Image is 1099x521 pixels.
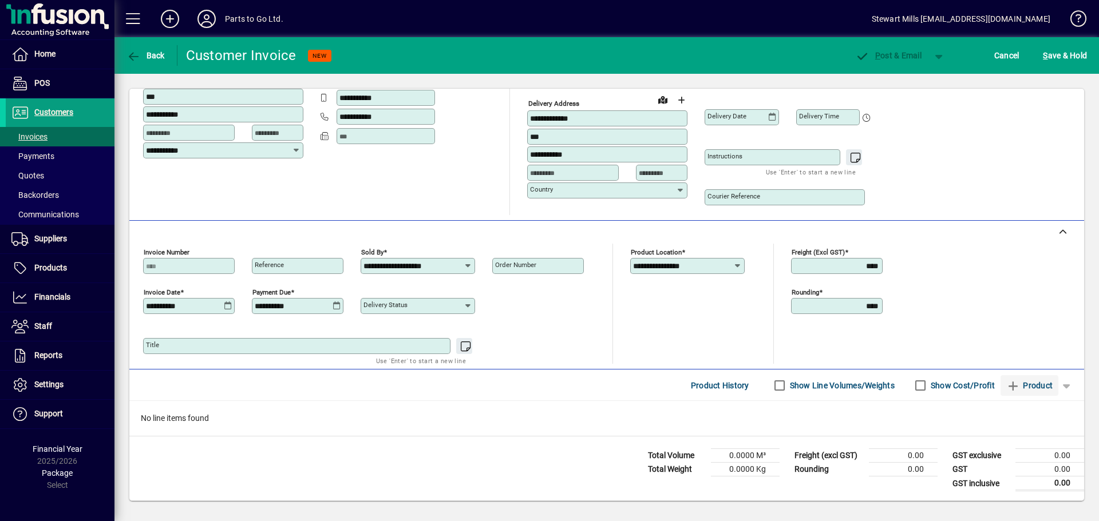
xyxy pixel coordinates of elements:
td: GST inclusive [947,476,1015,491]
a: View on map [654,90,672,109]
mat-label: Country [530,185,553,193]
span: Staff [34,321,52,331]
mat-label: Order number [495,261,536,269]
div: Stewart Mills [EMAIL_ADDRESS][DOMAIN_NAME] [872,10,1050,28]
a: POS [6,69,114,98]
mat-label: Reference [255,261,284,269]
td: Rounding [789,463,869,476]
span: Back [126,51,165,60]
mat-hint: Use 'Enter' to start a new line [766,165,856,178]
span: Customers [34,108,73,117]
mat-label: Courier Reference [707,192,760,200]
a: Suppliers [6,225,114,253]
td: Total Volume [642,449,711,463]
span: P [875,51,880,60]
span: Product History [691,376,749,395]
a: Products [6,254,114,283]
mat-label: Instructions [707,152,742,160]
mat-hint: Use 'Enter' to start a new line [376,354,466,367]
mat-label: Delivery date [707,112,746,120]
span: S [1043,51,1047,60]
span: Invoices [11,132,48,141]
a: Payments [6,146,114,166]
td: 0.00 [869,449,938,463]
div: No line items found [129,401,1084,436]
a: Support [6,400,114,428]
td: 0.0000 M³ [711,449,780,463]
mat-label: Invoice number [144,248,189,256]
button: Profile [188,9,225,29]
mat-label: Delivery status [363,301,408,309]
a: Quotes [6,166,114,185]
mat-label: Sold by [361,248,384,256]
span: Quotes [11,171,44,180]
span: Backorders [11,190,59,200]
td: 0.00 [1015,476,1084,491]
a: Invoices [6,127,114,146]
label: Show Cost/Profit [928,380,995,391]
div: Parts to Go Ltd. [225,10,283,28]
a: Communications [6,205,114,224]
span: Financial Year [33,444,82,454]
span: Settings [34,380,64,389]
span: Suppliers [34,234,67,243]
a: Backorders [6,185,114,205]
td: GST [947,463,1015,476]
span: Package [42,468,73,478]
span: Financials [34,292,70,301]
span: NEW [313,52,327,59]
a: Home [6,40,114,69]
td: 0.00 [1015,449,1084,463]
a: Settings [6,371,114,399]
button: Save & Hold [1040,45,1090,66]
mat-label: Payment due [252,288,291,296]
td: 0.0000 Kg [711,463,780,476]
mat-label: Product location [631,248,682,256]
label: Show Line Volumes/Weights [788,380,895,391]
td: Freight (excl GST) [789,449,869,463]
mat-label: Delivery time [799,112,839,120]
a: Staff [6,312,114,341]
td: Total Weight [642,463,711,476]
td: 0.00 [1015,463,1084,476]
a: Reports [6,341,114,370]
mat-label: Rounding [792,288,819,296]
button: Post & Email [849,45,927,66]
span: Payments [11,152,54,161]
span: ave & Hold [1043,46,1087,65]
button: Product History [686,375,754,396]
button: Add [152,9,188,29]
button: Choose address [672,91,690,109]
button: Back [124,45,168,66]
a: Financials [6,283,114,312]
mat-label: Invoice date [144,288,180,296]
span: Home [34,49,56,58]
div: Customer Invoice [186,46,297,65]
span: Communications [11,210,79,219]
span: Reports [34,351,62,360]
mat-label: Title [146,341,159,349]
span: Cancel [994,46,1019,65]
a: Knowledge Base [1062,2,1085,39]
td: 0.00 [869,463,938,476]
td: GST exclusive [947,449,1015,463]
span: ost & Email [855,51,922,60]
mat-label: Freight (excl GST) [792,248,845,256]
span: POS [34,78,50,88]
button: Product [1001,375,1058,396]
app-page-header-button: Back [114,45,177,66]
button: Cancel [991,45,1022,66]
span: Product [1006,376,1053,395]
span: Products [34,263,67,272]
span: Support [34,409,63,418]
